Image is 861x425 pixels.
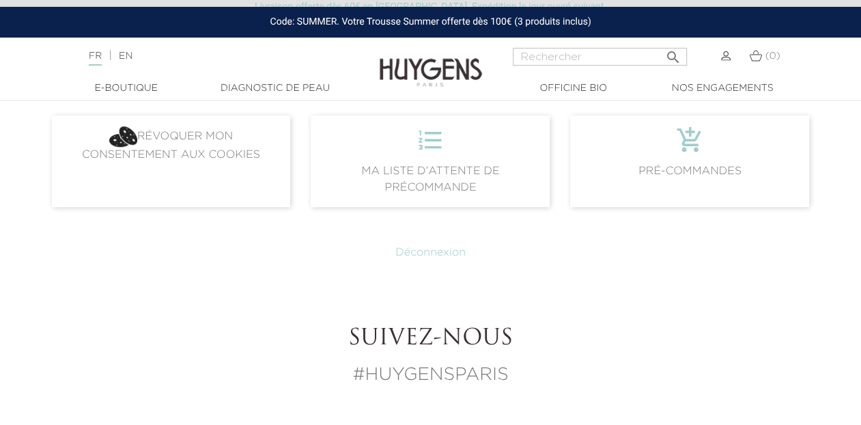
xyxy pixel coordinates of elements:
a: Nos engagements [654,81,791,96]
p: #HUYGENSPARIS [52,362,810,389]
a: Déconnexion [395,247,466,258]
input: Rechercher [513,48,687,66]
i: add_shopping_cart [581,126,798,163]
a: Diagnostic de peau [207,81,343,96]
a: FR [89,51,102,66]
a: format_list_numberedMa liste d'attente de précommande [300,115,560,207]
img: account_button_icon_17.png [109,126,137,147]
i:  [665,45,681,61]
span: Pré-commandes [570,115,809,207]
button:  [661,44,686,62]
a: E-Boutique [58,81,195,96]
a: add_shopping_cartPré-commandes [560,115,819,207]
span: Ma liste d'attente de précommande [311,115,550,207]
span: (0) [765,51,780,61]
div: | [82,48,348,64]
i: format_list_numbered [322,126,539,163]
h2: Suivez-nous [52,326,810,352]
img: Huygens [380,36,482,89]
span: Révoquer mon consentement aux cookies [52,115,291,207]
a: EN [119,51,132,61]
a: Révoquer mon consentement aux cookies [42,115,301,207]
a: Officine Bio [505,81,642,96]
